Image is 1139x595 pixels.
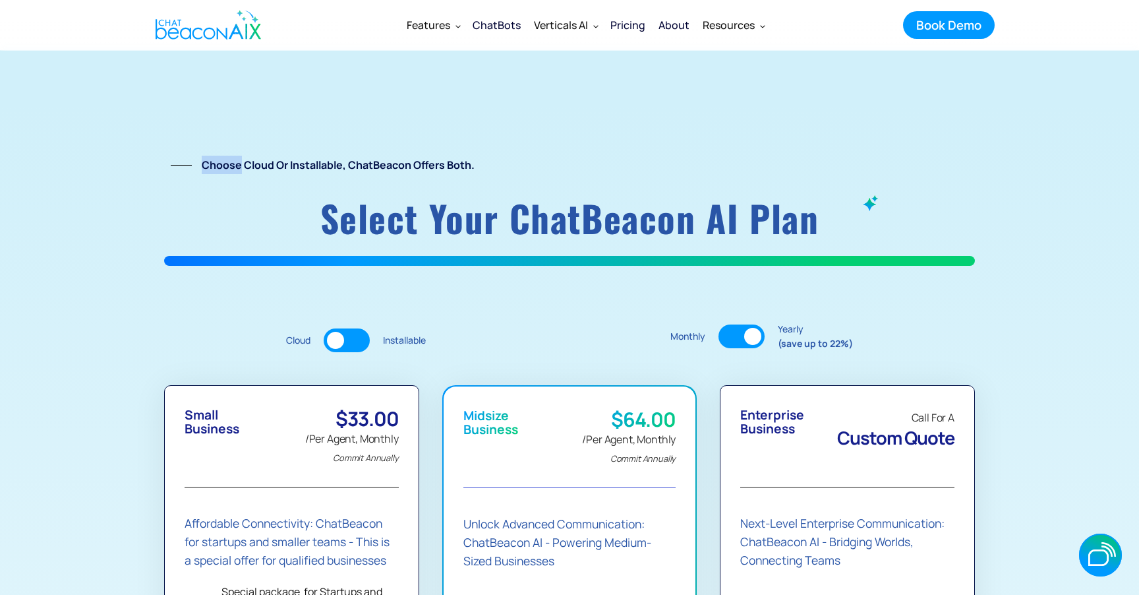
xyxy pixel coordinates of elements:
[610,453,676,464] em: Commit Annually
[862,194,880,212] img: ChatBeacon AI
[463,409,518,437] div: Midsize Business
[185,408,239,436] div: Small Business
[778,337,853,350] strong: (save up to 22%)
[740,408,804,436] div: Enterprise Business
[593,23,599,28] img: Dropdown
[305,408,399,429] div: $33.00
[534,16,588,34] div: Verticals AI
[658,16,689,34] div: About
[407,16,450,34] div: Features
[837,425,954,450] span: Custom Quote
[604,9,652,41] a: Pricing
[903,11,995,39] a: Book Demo
[696,9,771,41] div: Resources
[760,23,765,28] img: Dropdown
[582,409,676,430] div: $64.00
[383,333,426,348] div: Installable
[400,9,466,41] div: Features
[582,430,676,468] div: /Per Agent, Monthly
[333,452,399,464] em: Commit Annually
[305,429,399,467] div: /Per Agent, Monthly
[463,516,651,569] strong: Unlock Advanced Communication: ChatBeacon AI - Powering Medium-Sized Businesses
[286,333,310,348] div: Cloud
[703,16,755,34] div: Resources
[185,514,399,569] div: Affordable Connectivity: ChatBeacon for startups and smaller teams - This is a special offer for ...
[164,201,975,235] h1: Select your ChatBeacon AI plan
[527,9,604,41] div: Verticals AI
[466,8,527,42] a: ChatBots
[473,16,521,34] div: ChatBots
[837,408,954,427] div: Call For A
[455,23,461,28] img: Dropdown
[144,2,268,48] a: home
[610,16,645,34] div: Pricing
[740,514,954,569] div: Next-Level Enterprise Communication: ChatBeacon AI - Bridging Worlds, Connecting Teams
[916,16,981,34] div: Book Demo
[202,158,475,172] strong: Choose Cloud or Installable, ChatBeacon offers both.
[670,329,705,344] div: Monthly
[778,322,853,350] div: Yearly
[652,8,696,42] a: About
